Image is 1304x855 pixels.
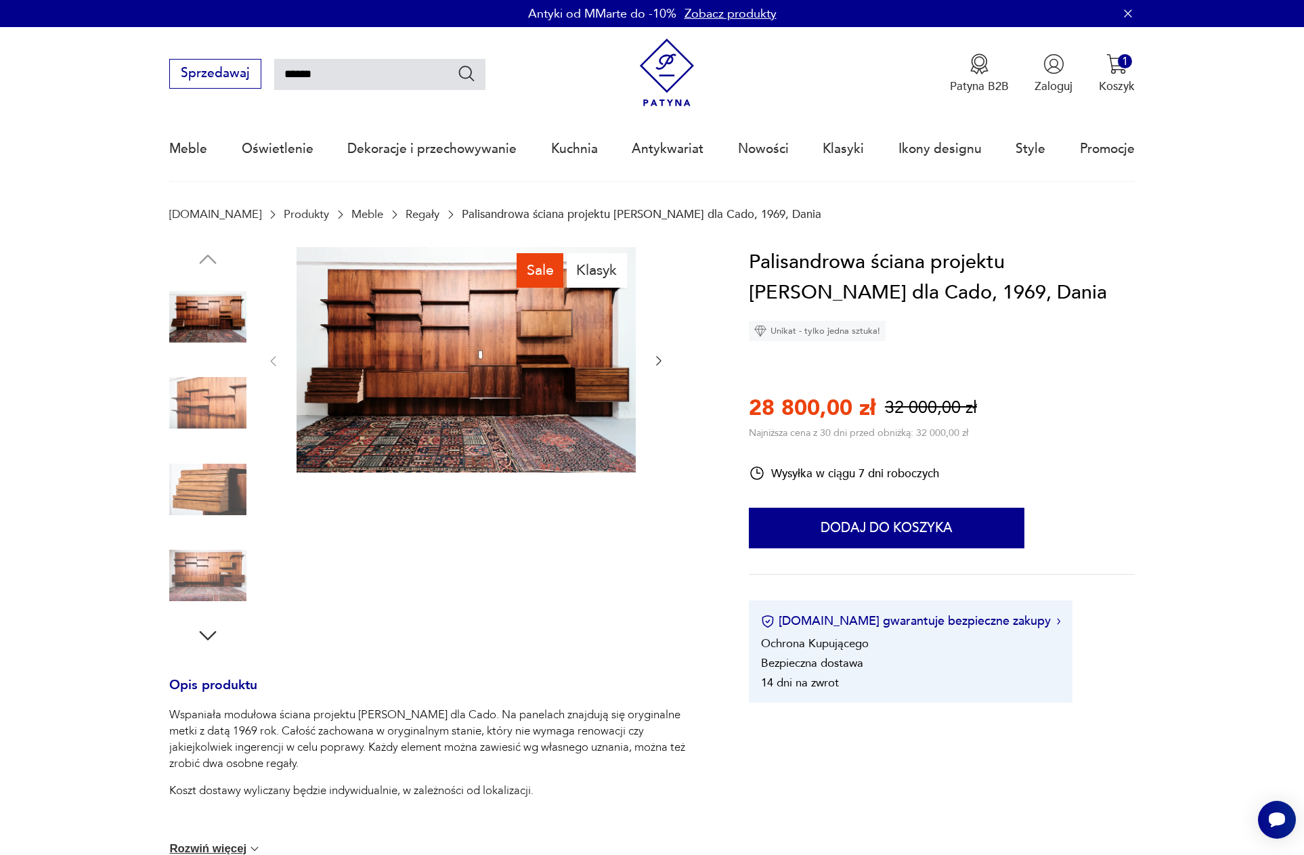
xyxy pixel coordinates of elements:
[169,59,261,89] button: Sprzedawaj
[297,247,636,473] img: Zdjęcie produktu Palisandrowa ściana projektu Poula Cadoviusa dla Cado, 1969, Dania
[749,393,875,423] p: 28 800,00 zł
[1106,53,1127,74] img: Ikona koszyka
[528,5,676,22] p: Antyki od MMarte do -10%
[567,253,627,287] div: Klasyk
[1099,79,1135,94] p: Koszyk
[406,208,439,221] a: Regały
[761,636,869,651] li: Ochrona Kupującego
[885,396,977,420] p: 32 000,00 zł
[1043,53,1064,74] img: Ikonka użytkownika
[169,69,261,80] a: Sprzedawaj
[457,64,477,83] button: Szukaj
[517,253,563,287] div: Sale
[169,537,246,614] img: Zdjęcie produktu Palisandrowa ściana projektu Poula Cadoviusa dla Cado, 1969, Dania
[1099,53,1135,94] button: 1Koszyk
[1035,79,1072,94] p: Zaloguj
[754,325,766,337] img: Ikona diamentu
[169,680,710,707] h3: Opis produktu
[169,364,246,441] img: Zdjęcie produktu Palisandrowa ściana projektu Poula Cadoviusa dla Cado, 1969, Dania
[749,508,1024,548] button: Dodaj do koszyka
[761,655,863,671] li: Bezpieczna dostawa
[169,208,261,221] a: [DOMAIN_NAME]
[169,451,246,528] img: Zdjęcie produktu Palisandrowa ściana projektu Poula Cadoviusa dla Cado, 1969, Dania
[551,118,598,180] a: Kuchnia
[632,118,703,180] a: Antykwariat
[749,426,977,439] p: Najniższa cena z 30 dni przed obniżką: 32 000,00 zł
[749,321,886,341] div: Unikat - tylko jedna sztuka!
[1080,118,1135,180] a: Promocje
[950,53,1009,94] button: Patyna B2B
[761,675,839,690] li: 14 dni na zwrot
[169,278,246,355] img: Zdjęcie produktu Palisandrowa ściana projektu Poula Cadoviusa dla Cado, 1969, Dania
[1057,618,1061,625] img: Ikona strzałki w prawo
[1118,54,1132,68] div: 1
[761,615,775,628] img: Ikona certyfikatu
[761,613,1061,630] button: [DOMAIN_NAME] gwarantuje bezpieczne zakupy
[169,707,710,772] p: Wspaniała modułowa ściana projektu [PERSON_NAME] dla Cado. Na panelach znajdują się oryginalne me...
[898,118,982,180] a: Ikony designu
[823,118,864,180] a: Klasyki
[749,247,1135,309] h1: Palisandrowa ściana projektu [PERSON_NAME] dla Cado, 1969, Dania
[1258,801,1296,839] iframe: Smartsupp widget button
[284,208,329,221] a: Produkty
[242,118,313,180] a: Oświetlenie
[950,79,1009,94] p: Patyna B2B
[969,53,990,74] img: Ikona medalu
[169,118,207,180] a: Meble
[169,783,710,799] p: Koszt dostawy wyliczany będzie indywidualnie, w zależności od lokalizacji.
[462,208,821,221] p: Palisandrowa ściana projektu [PERSON_NAME] dla Cado, 1969, Dania
[633,39,701,107] img: Patyna - sklep z meblami i dekoracjami vintage
[1035,53,1072,94] button: Zaloguj
[347,118,517,180] a: Dekoracje i przechowywanie
[684,5,777,22] a: Zobacz produkty
[351,208,383,221] a: Meble
[738,118,789,180] a: Nowości
[749,465,939,481] div: Wysyłka w ciągu 7 dni roboczych
[950,53,1009,94] a: Ikona medaluPatyna B2B
[1016,118,1045,180] a: Style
